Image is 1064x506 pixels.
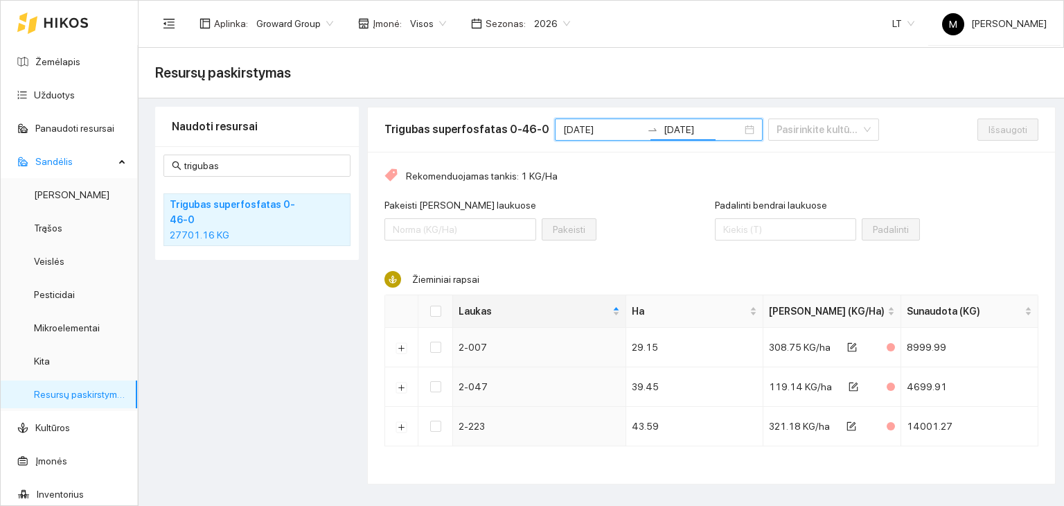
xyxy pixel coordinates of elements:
span: LT [892,13,914,34]
span: to [647,124,658,135]
td: 2-047 [453,367,626,407]
span: Aplinka : [214,16,248,31]
button: Išskleisti [396,421,407,433]
th: this column's title is Ha,this column is sortable [626,295,763,328]
a: Žemėlapis [35,56,80,67]
span: Resursų paskirstymas [155,62,291,84]
span: Groward Group [256,13,333,34]
div: 27701.16 KG [170,227,344,243]
span: form [846,421,856,433]
div: Trigubas superfosfatas 0-46-0 [384,121,549,138]
span: [PERSON_NAME] [942,18,1047,29]
span: swap-right [647,124,658,135]
td: 4699.91 [901,367,1038,407]
span: Ha [632,304,747,319]
a: Įmonės [35,455,67,466]
td: 43.59 [626,407,763,446]
span: menu-fold [163,17,175,30]
span: 2026 [534,13,570,34]
td: 39.45 [626,367,763,407]
span: tag [384,168,398,184]
input: Pakeisti normą laukuose [384,218,536,241]
a: Kultūros [35,422,70,433]
span: form [847,342,857,354]
label: Padalinti bendrai laukuose [715,198,827,213]
button: Išsaugoti [977,119,1038,141]
input: Pradžios data [563,122,641,137]
span: 119.14 KG/ha [769,381,832,392]
span: search [172,161,181,171]
a: Inventorius [37,489,84,500]
button: form [837,376,869,398]
a: [PERSON_NAME] [34,189,109,200]
a: Veislės [34,256,64,267]
span: form [849,382,858,393]
span: Įmonė : [373,16,402,31]
a: Panaudoti resursai [35,123,114,134]
span: Visos [410,13,446,34]
span: Sandėlis [35,148,114,175]
a: Pesticidai [34,289,75,300]
span: Žieminiai rapsai [412,274,479,285]
button: menu-fold [155,10,183,37]
td: 14001.27 [901,407,1038,446]
input: Padalinti bendrai laukuose [715,218,856,241]
button: Išskleisti [396,382,407,393]
span: Laukas [459,304,610,319]
a: Trąšos [34,223,62,234]
span: [PERSON_NAME] (KG/Ha) [769,304,885,319]
span: layout [199,18,211,29]
td: 29.15 [626,328,763,367]
h4: Trigubas superfosfatas 0-46-0 [170,197,308,227]
button: form [836,336,868,358]
button: form [835,415,867,437]
td: 8999.99 [901,328,1038,367]
span: Sezonas : [486,16,526,31]
div: Naudoti resursai [172,107,342,146]
button: Padalinti [862,218,920,241]
span: M [949,13,957,35]
a: Resursų paskirstymas [34,389,127,400]
input: Pabaigos data [664,122,742,137]
span: Sunaudota (KG) [907,304,1022,319]
span: shop [358,18,369,29]
span: 321.18 KG/ha [769,421,830,432]
div: Rekomenduojamas tankis: 1 KG/Ha [384,168,1038,184]
th: this column's title is Sunaudota (KG),this column is sortable [901,295,1038,328]
button: Išskleisti [396,342,407,354]
a: Kita [34,356,50,367]
span: 308.75 KG/ha [769,342,831,353]
th: this column's title is Norma (KG/Ha),this column is sortable [763,295,901,328]
td: 2-007 [453,328,626,367]
a: Mikroelementai [34,322,100,333]
label: Pakeisti normą laukuose [384,198,536,213]
td: 2-223 [453,407,626,446]
input: Paieška [184,158,342,173]
span: calendar [471,18,482,29]
a: Užduotys [34,89,75,101]
button: Pakeisti [542,218,596,241]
